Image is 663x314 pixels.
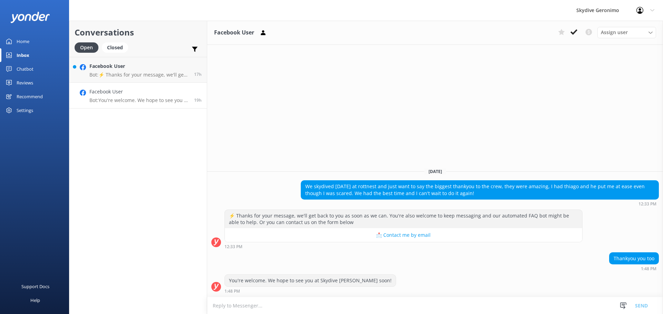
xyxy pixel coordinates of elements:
[225,228,582,242] button: 📩 Contact me by email
[69,83,207,109] a: Facebook UserBot:You're welcome. We hope to see you at Skydive [PERSON_NAME] soon!19h
[17,76,33,90] div: Reviews
[17,62,33,76] div: Chatbot
[224,244,583,249] div: Sep 21 2025 12:33pm (UTC +08:00) Australia/Perth
[301,201,659,206] div: Sep 21 2025 12:33pm (UTC +08:00) Australia/Perth
[224,245,242,249] strong: 12:33 PM
[17,34,29,48] div: Home
[69,57,207,83] a: Facebook UserBot:⚡ Thanks for your message, we'll get back to you as soon as we can. You're also ...
[638,202,656,206] strong: 12:33 PM
[89,88,189,95] h4: Facebook User
[21,280,49,293] div: Support Docs
[102,42,128,53] div: Closed
[597,27,656,38] div: Assign User
[424,169,446,174] span: [DATE]
[89,97,189,103] p: Bot: You're welcome. We hope to see you at Skydive [PERSON_NAME] soon!
[225,275,396,286] div: You're welcome. We hope to see you at Skydive [PERSON_NAME] soon!
[194,97,202,103] span: Sep 21 2025 01:48pm (UTC +08:00) Australia/Perth
[75,26,202,39] h2: Conversations
[224,289,240,293] strong: 1:48 PM
[225,210,582,228] div: ⚡ Thanks for your message, we'll get back to you as soon as we can. You're also welcome to keep m...
[89,72,189,78] p: Bot: ⚡ Thanks for your message, we'll get back to you as soon as we can. You're also welcome to k...
[224,288,396,293] div: Sep 21 2025 01:48pm (UTC +08:00) Australia/Perth
[75,43,102,51] a: Open
[641,267,656,271] strong: 1:48 PM
[17,48,29,62] div: Inbox
[601,29,628,36] span: Assign user
[89,62,189,70] h4: Facebook User
[301,181,659,199] div: We skydived [DATE] at rottnest and just want to say the biggest thankyou to the crew, they were a...
[10,12,50,23] img: yonder-white-logo.png
[30,293,40,307] div: Help
[102,43,132,51] a: Closed
[17,90,43,103] div: Recommend
[194,71,202,77] span: Sep 21 2025 03:17pm (UTC +08:00) Australia/Perth
[17,103,33,117] div: Settings
[609,253,659,264] div: Thankyou you too
[75,42,98,53] div: Open
[609,266,659,271] div: Sep 21 2025 01:48pm (UTC +08:00) Australia/Perth
[214,28,254,37] h3: Facebook User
